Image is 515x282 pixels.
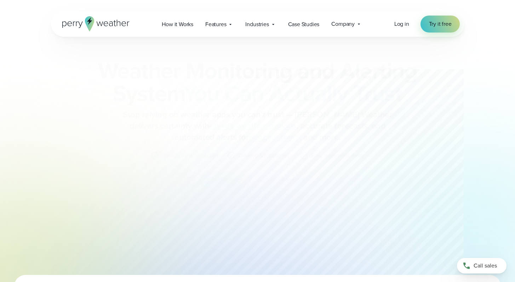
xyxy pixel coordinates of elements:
[429,20,452,28] span: Try it free
[457,258,507,274] a: Call sales
[245,20,269,29] span: Industries
[282,17,326,31] a: Case Studies
[474,262,497,270] span: Call sales
[162,20,193,29] span: How it Works
[156,17,199,31] a: How it Works
[394,20,409,28] a: Log in
[205,20,226,29] span: Features
[331,20,355,28] span: Company
[420,16,460,33] a: Try it free
[288,20,320,29] span: Case Studies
